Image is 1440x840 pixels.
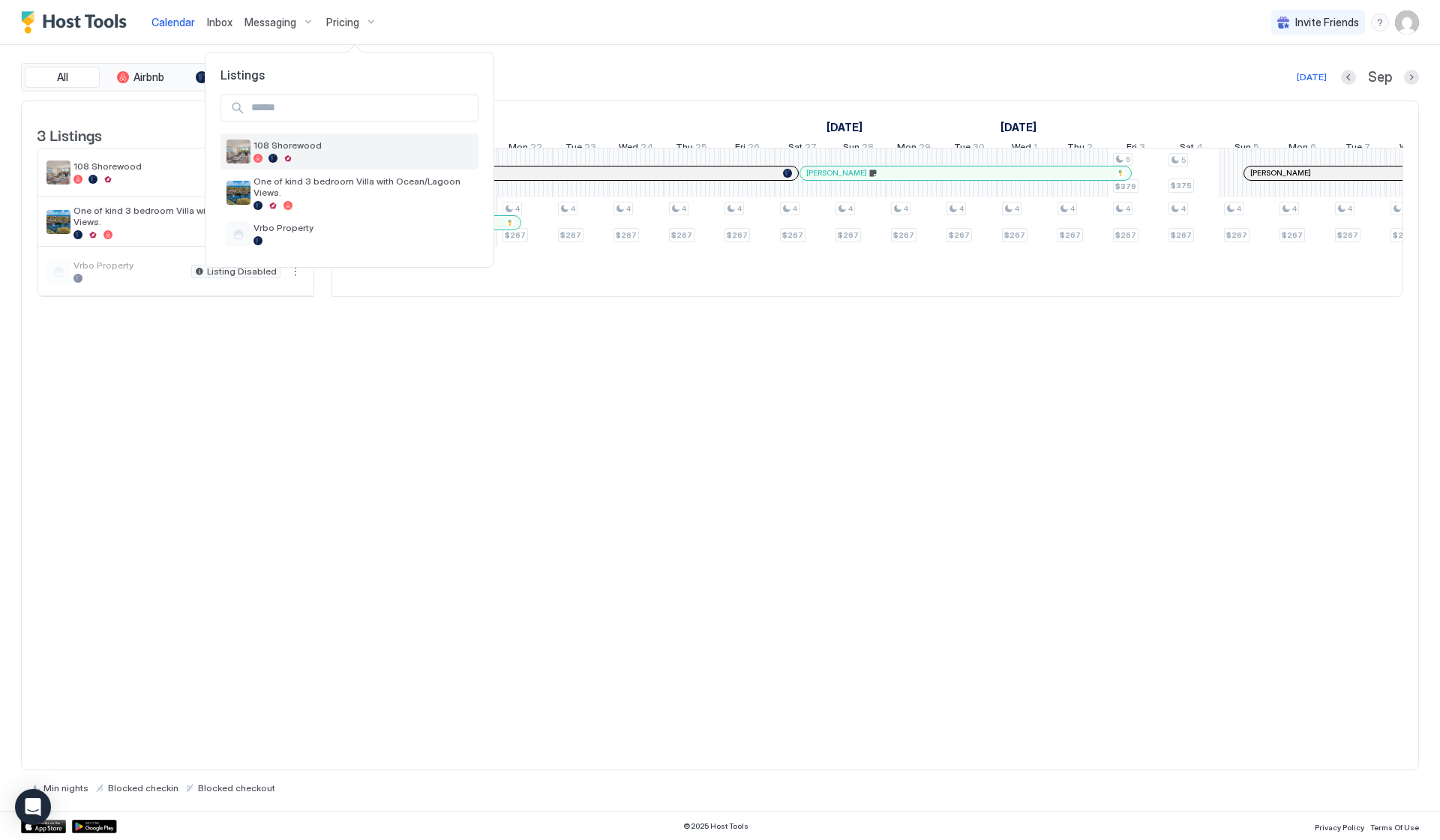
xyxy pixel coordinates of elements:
span: One of kind 3 bedroom Villa with Ocean/Lagoon Views. [253,175,472,198]
input: Input Field [245,95,478,121]
div: Open Intercom Messenger [15,789,51,825]
div: listing image [226,139,250,163]
span: Vrbo Property [253,222,472,233]
span: 108 Shorewood [253,139,472,151]
div: listing image [226,181,250,205]
span: Listings [205,67,493,82]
